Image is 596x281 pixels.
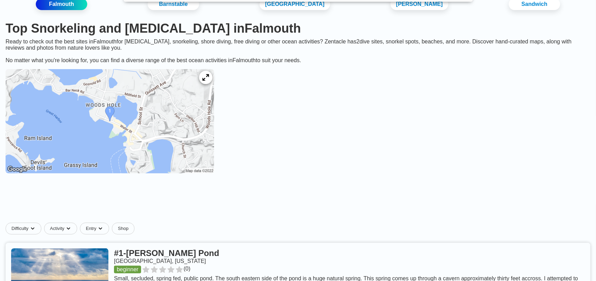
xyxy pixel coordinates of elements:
a: Shop [112,223,134,234]
span: Entry [86,226,96,231]
button: Entrydropdown caret [80,223,112,234]
span: Difficulty [11,226,28,231]
img: Falmouth dive site map [6,69,214,173]
span: Activity [50,226,64,231]
img: dropdown caret [66,226,71,231]
button: Activitydropdown caret [44,223,80,234]
iframe: Advertisement [130,186,467,217]
img: dropdown caret [30,226,35,231]
img: dropdown caret [98,226,103,231]
button: Difficultydropdown caret [6,223,44,234]
h1: Top Snorkeling and [MEDICAL_DATA] in Falmouth [6,21,590,36]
